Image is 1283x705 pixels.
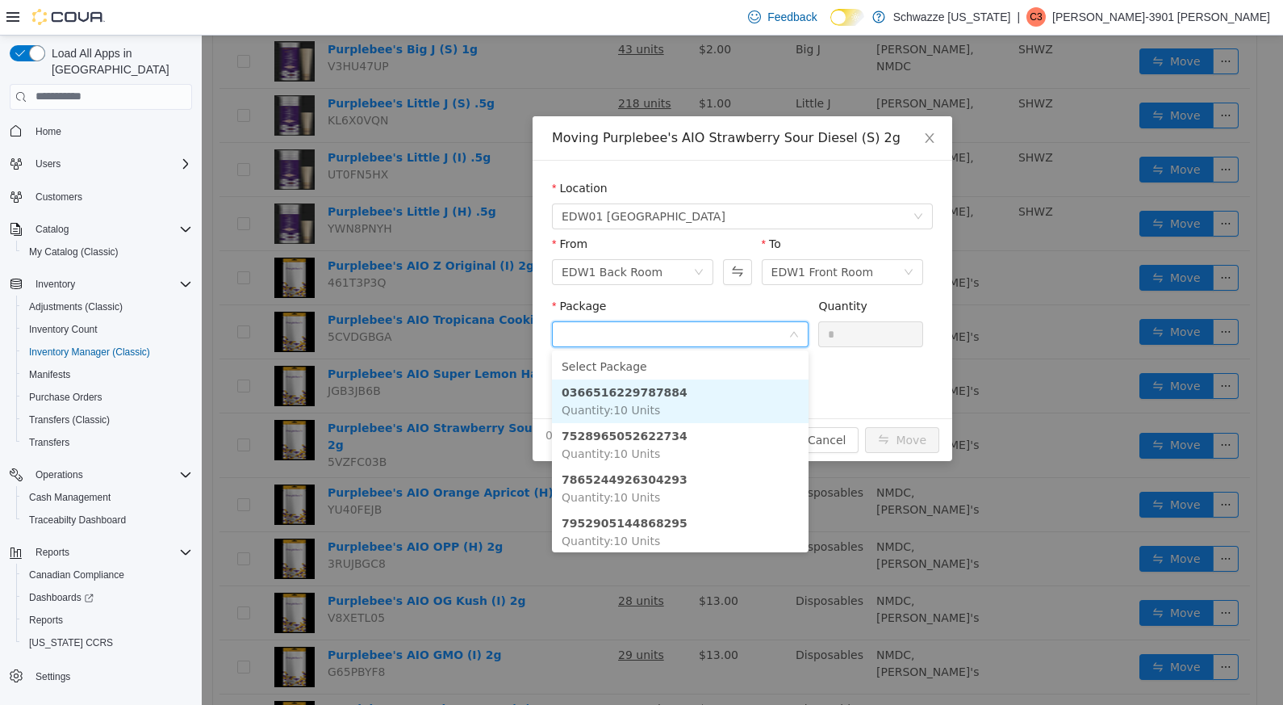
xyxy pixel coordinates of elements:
[16,318,199,341] button: Inventory Count
[29,275,81,294] button: Inventory
[16,241,199,263] button: My Catalog (Classic)
[616,264,666,277] label: Quantity
[45,45,192,78] span: Load All Apps in [GEOGRAPHIC_DATA]
[16,564,199,586] button: Canadian Compliance
[29,220,75,239] button: Catalog
[29,154,67,174] button: Users
[36,125,61,138] span: Home
[350,318,607,344] li: Select Package
[360,288,587,313] input: Package
[29,665,192,686] span: Settings
[36,468,83,481] span: Operations
[767,9,817,25] span: Feedback
[23,488,192,507] span: Cash Management
[360,169,524,193] span: EDW01 Farmington
[29,636,113,649] span: [US_STATE] CCRS
[742,1,823,33] a: Feedback
[29,465,192,485] span: Operations
[23,633,119,653] a: [US_STATE] CCRS
[23,410,116,430] a: Transfers (Classic)
[23,510,132,530] a: Traceabilty Dashboard
[29,543,76,562] button: Reports
[36,223,69,236] span: Catalog
[29,187,192,207] span: Customers
[893,7,1011,27] p: Schwazze [US_STATE]
[16,509,199,531] button: Traceabilty Dashboard
[1017,7,1020,27] p: |
[16,486,199,509] button: Cash Management
[705,81,750,126] button: Close
[360,481,486,494] strong: 7952905144868295
[23,320,192,339] span: Inventory Count
[29,543,192,562] span: Reports
[16,609,199,632] button: Reports
[29,122,68,141] a: Home
[23,633,192,653] span: Washington CCRS
[360,455,458,468] span: Quantity : 10 Units
[23,388,192,407] span: Purchase Orders
[36,670,70,683] span: Settings
[29,275,192,294] span: Inventory
[23,611,192,630] span: Reports
[16,632,199,654] button: [US_STATE] CCRS
[29,667,77,686] a: Settings
[3,541,199,564] button: Reports
[29,465,90,485] button: Operations
[29,614,63,627] span: Reports
[29,569,124,581] span: Canadian Compliance
[23,242,192,262] span: My Catalog (Classic)
[360,225,461,249] div: EDW1 Back Room
[360,368,458,381] span: Quantity : 10 Units
[350,146,406,159] label: Location
[3,153,199,175] button: Users
[32,9,105,25] img: Cova
[1026,7,1046,27] div: Cagney-3901 Martine
[16,363,199,386] button: Manifests
[350,475,607,518] li: 7952905144868295
[23,365,192,384] span: Manifests
[23,510,192,530] span: Traceabilty Dashboard
[23,388,109,407] a: Purchase Orders
[29,391,102,404] span: Purchase Orders
[29,187,89,207] a: Customers
[29,323,98,336] span: Inventory Count
[360,412,458,425] span: Quantity : 10 Units
[360,499,458,512] span: Quantity : 10 Units
[29,154,192,174] span: Users
[16,431,199,454] button: Transfers
[360,438,486,451] strong: 7865244926304293
[350,388,607,431] li: 7528965052622734
[3,464,199,486] button: Operations
[350,202,386,215] label: From
[29,121,192,141] span: Home
[23,433,192,452] span: Transfers
[350,344,607,388] li: 0366516229787884
[663,392,738,418] button: icon: swapMove
[617,287,721,311] input: Quantity
[16,409,199,431] button: Transfers (Classic)
[29,300,123,313] span: Adjustments (Classic)
[36,191,82,204] span: Customers
[350,431,607,475] li: 7865244926304293
[23,488,117,507] a: Cash Management
[1030,7,1042,27] span: C3
[23,365,77,384] a: Manifests
[23,611,69,630] a: Reports
[721,96,734,109] i: icon: close
[23,588,100,607] a: Dashboards
[36,157,61,170] span: Users
[23,242,125,262] a: My Catalog (Classic)
[593,392,657,418] button: Cancel
[29,514,126,527] span: Traceabilty Dashboard
[350,94,731,111] div: Moving Purplebee's AIO Strawberry Sour Diesel (S) 2g
[3,120,199,143] button: Home
[23,297,129,317] a: Adjustments (Classic)
[29,220,192,239] span: Catalog
[1052,7,1270,27] p: [PERSON_NAME]-3901 [PERSON_NAME]
[29,591,94,604] span: Dashboards
[360,394,486,407] strong: 7528965052622734
[350,264,404,277] label: Package
[16,586,199,609] a: Dashboards
[29,413,110,426] span: Transfers (Classic)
